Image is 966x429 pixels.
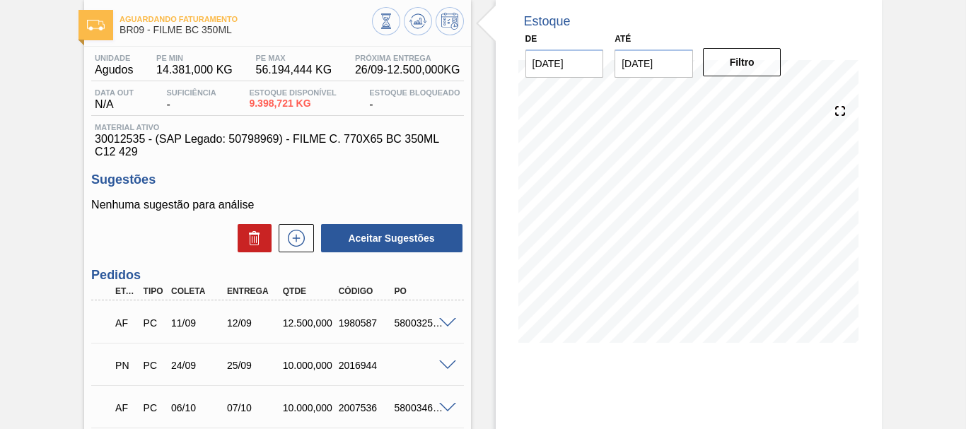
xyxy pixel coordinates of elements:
img: Ícone [87,20,105,30]
span: Estoque Disponível [249,88,336,97]
div: 2016944 [335,360,395,371]
p: Nenhuma sugestão para análise [91,199,463,211]
div: Aceitar Sugestões [314,223,464,254]
button: Programar Estoque [436,7,464,35]
span: 30012535 - (SAP Legado: 50798969) - FILME C. 770X65 BC 350ML C12 429 [95,133,460,158]
div: Aguardando Faturamento [112,392,139,423]
span: Unidade [95,54,133,62]
div: Estoque [524,14,571,29]
div: 12.500,000 [279,317,339,329]
span: Data out [95,88,134,97]
div: N/A [91,88,137,111]
div: Nova sugestão [272,224,314,252]
div: Pedido de Compra [140,317,167,329]
div: Pedido de Compra [140,402,167,413]
button: Atualizar Gráfico [404,7,432,35]
input: dd/mm/yyyy [525,49,604,78]
label: De [525,34,537,44]
span: Material ativo [95,123,460,131]
p: PN [115,360,135,371]
div: 5800346679 [391,402,451,413]
span: 26/09 - 12.500,000 KG [355,64,460,76]
input: dd/mm/yyyy [615,49,693,78]
div: Código [335,286,395,296]
div: - [163,88,220,111]
span: Suficiência [167,88,216,97]
div: 11/09/2025 [168,317,228,329]
p: AF [115,317,135,329]
span: Estoque Bloqueado [369,88,460,97]
div: Entrega [223,286,284,296]
button: Visão Geral dos Estoques [372,7,400,35]
span: PE MIN [156,54,233,62]
div: 24/09/2025 [168,360,228,371]
div: 2007536 [335,402,395,413]
div: 10.000,000 [279,360,339,371]
span: BR09 - FILME BC 350ML [120,25,371,35]
div: PO [391,286,451,296]
div: Aguardando Faturamento [112,307,139,339]
div: 06/10/2025 [168,402,228,413]
div: 12/09/2025 [223,317,284,329]
button: Aceitar Sugestões [321,224,462,252]
span: PE MAX [256,54,332,62]
div: 10.000,000 [279,402,339,413]
span: Agudos [95,64,133,76]
button: Filtro [703,48,781,76]
div: - [366,88,463,111]
span: 9.398,721 KG [249,98,336,109]
p: AF [115,402,135,413]
label: Até [615,34,631,44]
div: Excluir Sugestões [231,224,272,252]
span: Próxima Entrega [355,54,460,62]
div: Qtde [279,286,339,296]
div: 07/10/2025 [223,402,284,413]
div: Pedido em Negociação [112,350,139,381]
div: Tipo [140,286,167,296]
div: 5800325464 [391,317,451,329]
span: 56.194,444 KG [256,64,332,76]
div: 1980587 [335,317,395,329]
div: Pedido de Compra [140,360,167,371]
div: Coleta [168,286,228,296]
span: Aguardando Faturamento [120,15,371,23]
h3: Sugestões [91,172,463,187]
div: Etapa [112,286,139,296]
h3: Pedidos [91,268,463,283]
span: 14.381,000 KG [156,64,233,76]
div: 25/09/2025 [223,360,284,371]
